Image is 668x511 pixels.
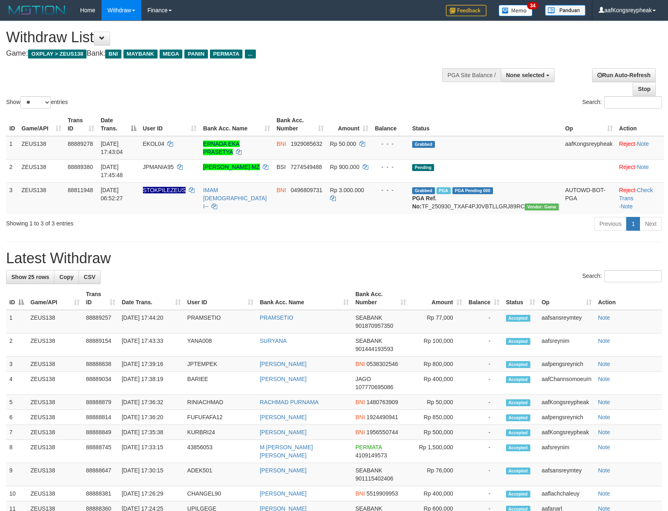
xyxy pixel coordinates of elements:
[452,187,493,194] span: PGA Pending
[372,113,409,136] th: Balance
[68,141,93,147] span: 88889278
[506,444,530,451] span: Accepted
[355,475,393,482] span: Copy 901115402406 to clipboard
[465,287,503,310] th: Balance: activate to sort column ascending
[123,50,158,58] span: MAYBANK
[409,440,465,463] td: Rp 1,500,000
[355,399,365,405] span: BNI
[355,338,382,344] span: SEABANK
[595,287,662,310] th: Action
[83,410,119,425] td: 88888814
[412,195,437,210] b: PGA Ref. No:
[18,159,65,182] td: ZEUS138
[83,357,119,372] td: 88888838
[68,164,93,170] span: 88889380
[366,490,398,497] span: Copy 5519909953 to clipboard
[184,310,257,333] td: PRAMSETIO
[366,414,398,420] span: Copy 1924490941 to clipboard
[465,463,503,486] td: -
[598,338,610,344] a: Note
[412,164,434,171] span: Pending
[506,338,530,345] span: Accepted
[538,357,595,372] td: aafpengsreynich
[6,463,27,486] td: 9
[119,486,184,501] td: [DATE] 17:26:29
[83,372,119,395] td: 88889034
[355,384,393,390] span: Copy 107770695086 to clipboard
[327,113,372,136] th: Amount: activate to sort column ascending
[465,440,503,463] td: -
[257,287,352,310] th: Bank Acc. Name: activate to sort column ascending
[6,4,68,16] img: MOTION_logo.png
[119,410,184,425] td: [DATE] 17:36:20
[626,217,640,231] a: 1
[203,141,239,155] a: ERNADA EKA PRASETYA
[143,164,174,170] span: JPMANIA95
[598,429,610,435] a: Note
[6,410,27,425] td: 6
[465,486,503,501] td: -
[637,141,649,147] a: Note
[184,425,257,440] td: KURBRI24
[119,440,184,463] td: [DATE] 17:33:15
[184,486,257,501] td: CHANGEL90
[355,444,382,450] span: PERMATA
[143,187,186,193] span: Nama rekening ada tanda titik/strip, harap diedit
[27,310,83,333] td: ZEUS138
[27,372,83,395] td: ZEUS138
[83,440,119,463] td: 88888745
[582,96,662,108] label: Search:
[6,113,18,136] th: ID
[506,414,530,421] span: Accepted
[598,314,610,321] a: Note
[412,141,435,148] span: Grabbed
[465,395,503,410] td: -
[375,163,406,171] div: - - -
[352,287,409,310] th: Bank Acc. Number: activate to sort column ascending
[538,287,595,310] th: Op: activate to sort column ascending
[184,333,257,357] td: YANA008
[562,182,616,214] td: AUTOWD-BOT-PGA
[260,376,307,382] a: [PERSON_NAME]
[140,113,200,136] th: User ID: activate to sort column ascending
[616,136,664,160] td: ·
[619,187,653,201] a: Check Trans
[6,250,662,266] h1: Latest Withdraw
[6,357,27,372] td: 3
[616,159,664,182] td: ·
[538,440,595,463] td: aafsreynim
[409,113,562,136] th: Status
[210,50,243,58] span: PERMATA
[409,410,465,425] td: Rp 850,000
[27,333,83,357] td: ZEUS138
[465,357,503,372] td: -
[184,395,257,410] td: RINIACHMAD
[442,68,501,82] div: PGA Site Balance /
[375,186,406,194] div: - - -
[465,425,503,440] td: -
[260,490,307,497] a: [PERSON_NAME]
[119,333,184,357] td: [DATE] 17:43:33
[83,287,119,310] th: Trans ID: activate to sort column ascending
[11,274,49,280] span: Show 25 rows
[245,50,256,58] span: ...
[506,315,530,322] span: Accepted
[83,395,119,410] td: 88888879
[409,182,562,214] td: TF_250930_TXAF4PJ0VBTLLGRJ89RC
[200,113,273,136] th: Bank Acc. Name: activate to sort column ascending
[84,274,95,280] span: CSV
[437,187,451,194] span: Marked by aafsreyleap
[506,376,530,383] span: Accepted
[119,310,184,333] td: [DATE] 17:44:20
[273,113,327,136] th: Bank Acc. Number: activate to sort column ascending
[260,338,287,344] a: SURYANA
[499,5,533,16] img: Button%20Memo.svg
[409,357,465,372] td: Rp 800,000
[277,187,286,193] span: BNI
[355,361,365,367] span: BNI
[101,164,123,178] span: [DATE] 17:45:48
[27,425,83,440] td: ZEUS138
[604,96,662,108] input: Search:
[260,399,319,405] a: RACHMAD PURNAMA
[6,395,27,410] td: 5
